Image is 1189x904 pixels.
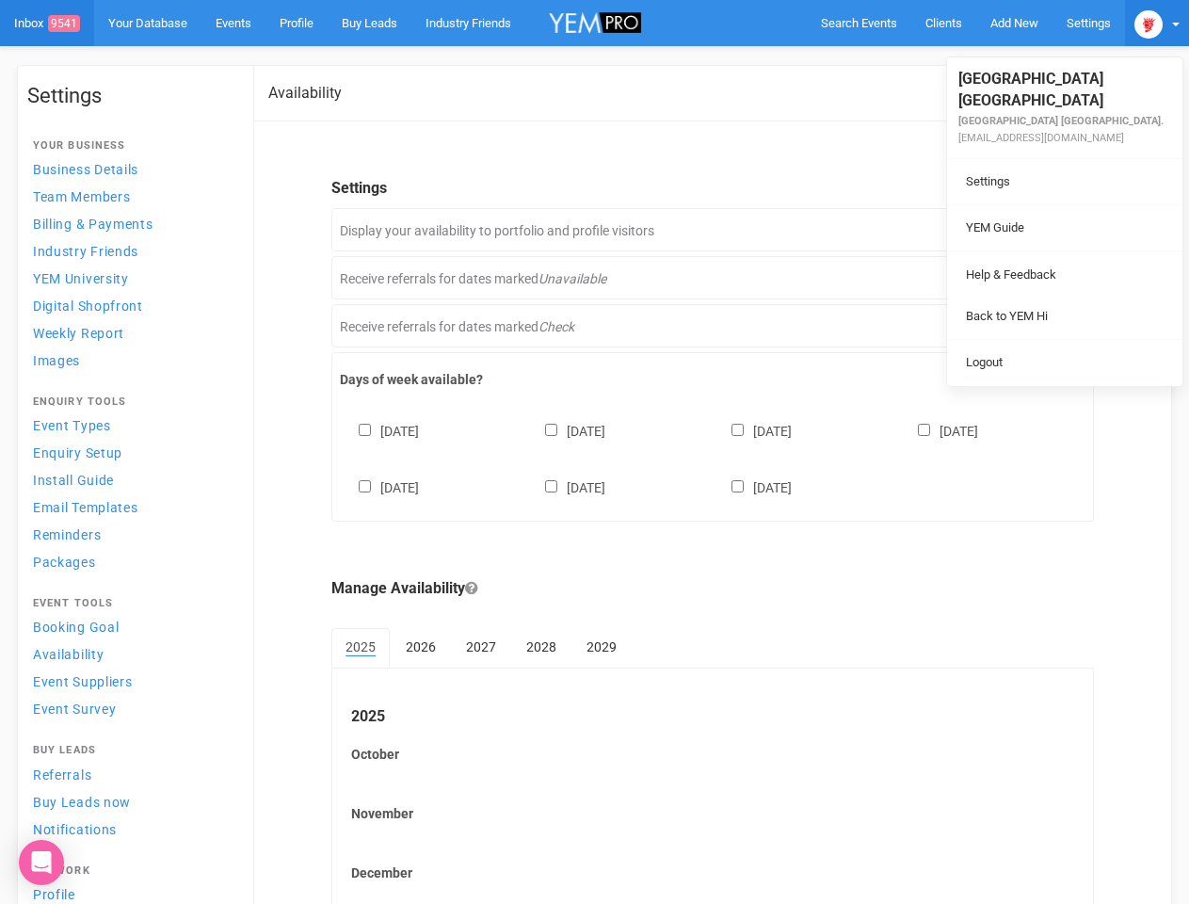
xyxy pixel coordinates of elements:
label: [DATE] [340,476,419,497]
span: Notifications [33,822,117,837]
a: 2025 [331,628,390,668]
a: Weekly Report [27,320,234,346]
a: Industry Friends [27,238,234,264]
a: Help & Feedback [952,257,1178,294]
input: [DATE] [731,480,744,492]
a: Event Survey [27,696,234,721]
div: Receive referrals for dates marked [331,256,1094,299]
span: Packages [33,555,96,570]
span: Reminders [33,527,101,542]
a: Booking Goal [27,614,234,639]
h2: Availability [268,85,342,102]
a: Referrals [27,762,234,787]
legend: Settings [331,178,1094,200]
label: [DATE] [526,476,605,497]
span: Billing & Payments [33,217,153,232]
h4: Network [33,865,229,877]
a: Team Members [27,184,234,209]
input: [DATE] [545,424,557,436]
legend: Manage Availability [331,578,1094,600]
span: Enquiry Setup [33,445,122,460]
a: YEM Guide [952,210,1178,247]
span: Team Members [33,189,130,204]
label: [DATE] [340,420,419,441]
h1: Settings [27,85,234,107]
span: Business Details [33,162,138,177]
a: Back to YEM Hi [952,299,1178,335]
a: 2028 [512,628,570,666]
span: Digital Shopfront [33,299,143,314]
label: December [351,864,1074,882]
a: Event Types [27,412,234,438]
span: Add New [990,16,1038,30]
label: [DATE] [713,476,792,497]
h4: Enquiry Tools [33,396,229,408]
h4: Your Business [33,140,229,152]
label: [DATE] [526,420,605,441]
span: Images [33,353,80,368]
a: Billing & Payments [27,211,234,236]
label: [DATE] [899,420,978,441]
legend: 2025 [351,706,1074,728]
span: [GEOGRAPHIC_DATA] [GEOGRAPHIC_DATA] [958,70,1103,109]
label: Days of week available? [340,370,1085,389]
a: Buy Leads now [27,789,234,815]
span: Install Guide [33,473,114,488]
input: [DATE] [545,480,557,492]
a: Packages [27,549,234,574]
span: 9541 [48,15,80,32]
div: Display your availability to portfolio and profile visitors [331,208,1094,251]
a: Logout [952,345,1178,381]
span: Booking Goal [33,620,119,635]
div: Receive referrals for dates marked [331,304,1094,347]
em: Check [538,319,574,334]
label: October [351,745,1074,764]
span: Search Events [821,16,897,30]
small: [EMAIL_ADDRESS][DOMAIN_NAME] [958,132,1124,144]
a: Digital Shopfront [27,293,234,318]
a: 2026 [392,628,450,666]
input: [DATE] [731,424,744,436]
a: Availability [27,641,234,667]
a: Business Details [27,156,234,182]
label: November [351,804,1074,823]
em: Unavailable [538,271,606,286]
a: Images [27,347,234,373]
a: Reminders [27,522,234,547]
a: 2027 [452,628,510,666]
div: Open Intercom Messenger [19,840,64,885]
small: [GEOGRAPHIC_DATA] [GEOGRAPHIC_DATA]. [958,115,1164,127]
span: Event Types [33,418,111,433]
span: Event Suppliers [33,674,133,689]
a: YEM University [27,266,234,291]
input: [DATE] [359,424,371,436]
img: open-uri20250107-2-1pbi2ie [1134,10,1163,39]
a: Email Templates [27,494,234,520]
span: Clients [925,16,962,30]
a: Event Suppliers [27,669,234,694]
a: Install Guide [27,467,234,492]
input: [DATE] [918,424,930,436]
span: Weekly Report [33,326,124,341]
span: Event Survey [33,702,116,717]
h4: Event Tools [33,598,229,609]
a: Notifications [27,816,234,842]
span: Email Templates [33,500,138,515]
label: [DATE] [713,420,792,441]
h4: Buy Leads [33,745,229,756]
input: [DATE] [359,480,371,492]
a: Settings [952,164,1178,201]
span: Availability [33,647,104,662]
a: 2029 [572,628,631,666]
a: Enquiry Setup [27,440,234,465]
span: YEM University [33,271,129,286]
